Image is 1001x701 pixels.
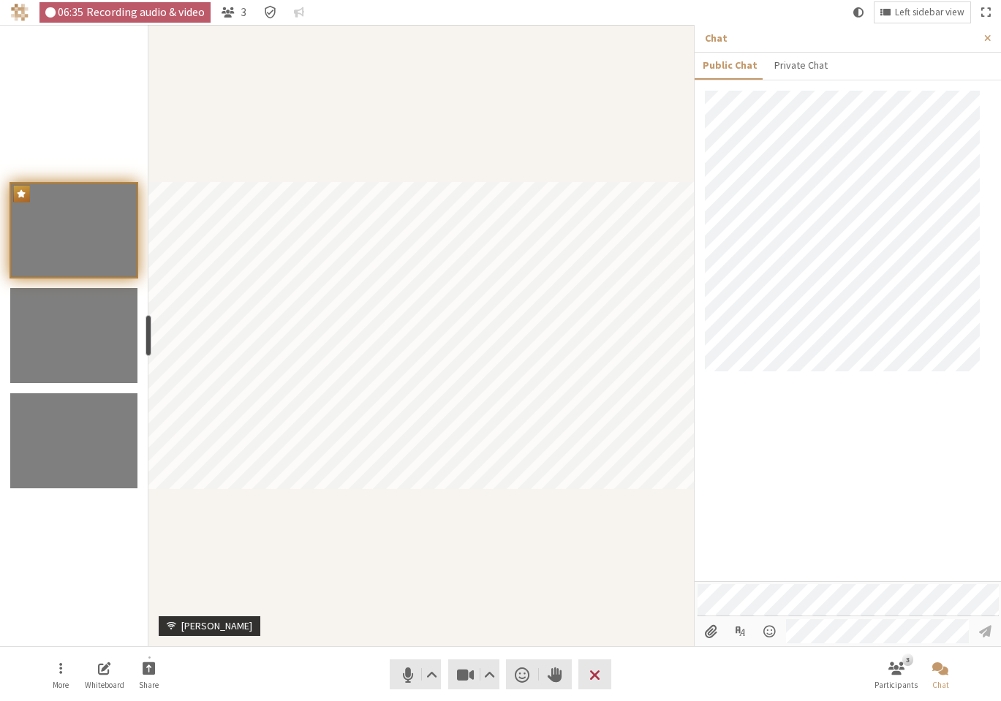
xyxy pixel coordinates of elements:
[578,659,611,689] button: Leave meeting
[176,618,257,634] div: [PERSON_NAME]
[975,2,996,23] button: Fullscreen
[705,31,974,46] p: Chat
[129,655,170,694] button: Start sharing
[216,2,252,23] button: Open participant list
[146,315,151,356] div: resize
[876,655,917,694] button: Open participant list
[480,659,499,689] button: Video setting
[11,4,29,21] img: Iotum
[727,619,754,644] button: Show formatting
[539,659,572,689] button: Raise hand
[423,659,441,689] button: Audio settings
[695,53,766,78] button: Public Chat
[257,2,283,23] div: Meeting details Encryption enabled
[920,655,961,694] button: Close chat
[53,681,69,689] span: More
[875,2,970,23] button: Change layout
[932,681,949,689] span: Chat
[288,2,310,23] button: Conversation
[139,681,159,689] span: Share
[847,2,869,23] button: Using system theme
[390,659,441,689] button: Mute (Alt+A)
[84,655,125,694] button: Open shared whiteboard
[241,6,246,18] span: 3
[875,681,918,689] span: Participants
[766,53,835,78] button: Private Chat
[86,6,205,18] span: Recording audio & video
[40,655,81,694] button: Open menu
[58,6,83,18] span: 06:35
[85,681,124,689] span: Whiteboard
[506,659,539,689] button: Send a reaction
[148,25,694,646] section: Participant
[448,659,499,689] button: Stop video (Alt+V)
[974,25,1001,52] button: Close sidebar
[895,7,964,18] span: Left sidebar view
[757,619,784,644] button: Open menu
[972,619,999,644] button: Send message
[39,2,211,23] div: Audio & video
[902,653,913,665] div: 3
